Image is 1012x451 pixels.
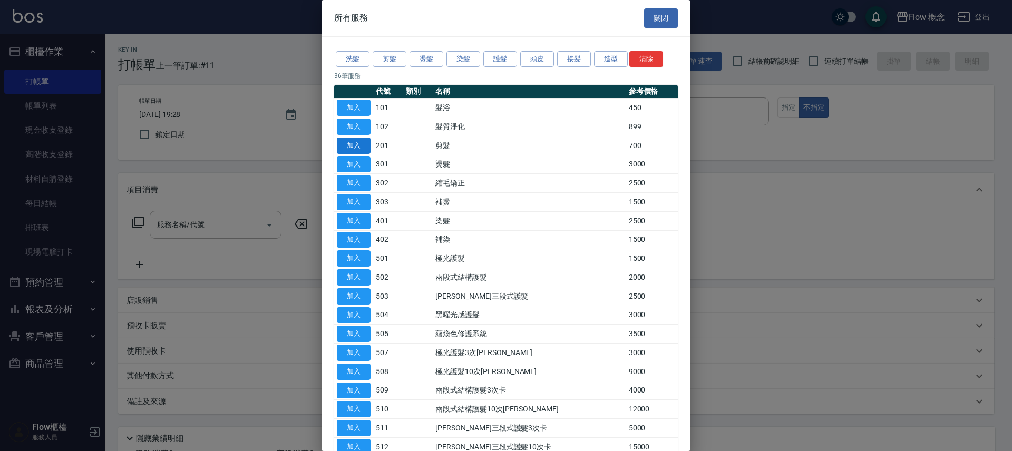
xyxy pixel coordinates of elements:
td: 染髮 [433,211,626,230]
td: 2500 [626,287,678,306]
td: 縮毛矯正 [433,174,626,193]
button: 加入 [337,194,371,210]
td: 2500 [626,211,678,230]
td: 極光護髮 [433,249,626,268]
button: 加入 [337,138,371,154]
td: 1500 [626,193,678,212]
button: 加入 [337,232,371,248]
button: 造型 [594,51,628,67]
td: 511 [373,419,403,438]
th: 類別 [403,85,433,99]
td: 補染 [433,230,626,249]
td: 黑曜光感護髮 [433,306,626,325]
button: 燙髮 [410,51,443,67]
td: [PERSON_NAME]三段式護髮 [433,287,626,306]
td: 510 [373,400,403,419]
button: 頭皮 [520,51,554,67]
td: 899 [626,117,678,136]
button: 關閉 [644,8,678,28]
td: 3500 [626,325,678,344]
td: 504 [373,306,403,325]
button: 接髪 [557,51,591,67]
td: 極光護髮3次[PERSON_NAME] [433,344,626,362]
td: 12000 [626,400,678,419]
th: 代號 [373,85,403,99]
td: 1500 [626,249,678,268]
th: 名稱 [433,85,626,99]
button: 護髮 [483,51,517,67]
button: 加入 [337,213,371,229]
td: 髮浴 [433,99,626,117]
td: 303 [373,193,403,212]
button: 加入 [337,420,371,436]
button: 加入 [337,288,371,305]
td: 508 [373,362,403,381]
button: 加入 [337,401,371,417]
button: 加入 [337,156,371,173]
td: 509 [373,381,403,400]
td: 402 [373,230,403,249]
td: 極光護髮10次[PERSON_NAME] [433,362,626,381]
td: 5000 [626,419,678,438]
td: 兩段式結構護髮3次卡 [433,381,626,400]
td: 燙髮 [433,155,626,174]
button: 加入 [337,307,371,323]
td: 兩段式結構護髮 [433,268,626,287]
td: 502 [373,268,403,287]
td: 301 [373,155,403,174]
button: 加入 [337,119,371,135]
td: 剪髮 [433,136,626,155]
p: 36 筆服務 [334,71,678,81]
td: [PERSON_NAME]三段式護髮3次卡 [433,419,626,438]
button: 加入 [337,345,371,361]
td: 505 [373,325,403,344]
td: 4000 [626,381,678,400]
td: 450 [626,99,678,117]
button: 加入 [337,100,371,116]
th: 參考價格 [626,85,678,99]
td: 1500 [626,230,678,249]
td: 700 [626,136,678,155]
td: 302 [373,174,403,193]
button: 加入 [337,250,371,267]
td: 2500 [626,174,678,193]
button: 染髮 [446,51,480,67]
td: 兩段式結構護髮10次[PERSON_NAME] [433,400,626,419]
button: 加入 [337,364,371,380]
td: 2000 [626,268,678,287]
button: 加入 [337,383,371,399]
td: 401 [373,211,403,230]
button: 加入 [337,175,371,191]
td: 503 [373,287,403,306]
td: 507 [373,344,403,362]
td: 501 [373,249,403,268]
td: 蘊煥色修護系統 [433,325,626,344]
td: 9000 [626,362,678,381]
td: 3000 [626,155,678,174]
button: 加入 [337,326,371,342]
button: 清除 [629,51,663,67]
button: 剪髮 [373,51,406,67]
td: 101 [373,99,403,117]
td: 髮質淨化 [433,117,626,136]
span: 所有服務 [334,13,368,23]
td: 201 [373,136,403,155]
td: 102 [373,117,403,136]
button: 洗髮 [336,51,369,67]
td: 3000 [626,344,678,362]
td: 補燙 [433,193,626,212]
button: 加入 [337,269,371,286]
td: 3000 [626,306,678,325]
